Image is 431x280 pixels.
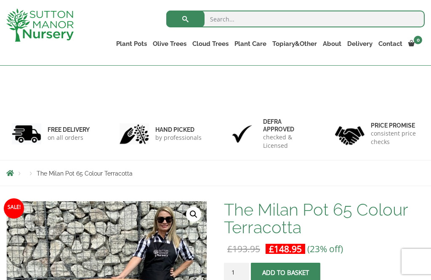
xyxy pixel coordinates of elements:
a: Cloud Trees [189,38,231,50]
span: 0 [414,36,422,44]
h6: FREE DELIVERY [48,126,90,133]
p: consistent price checks [371,129,419,146]
img: logo [6,8,74,42]
img: 1.jpg [12,123,41,145]
h6: Price promise [371,122,419,129]
a: Plant Care [231,38,269,50]
a: 0 [405,38,425,50]
a: Olive Trees [150,38,189,50]
a: Topiary&Other [269,38,320,50]
p: checked & Licensed [263,133,311,150]
span: £ [269,243,274,255]
img: 3.jpg [227,123,257,145]
a: View full-screen image gallery [186,207,201,222]
p: on all orders [48,133,90,142]
h1: The Milan Pot 65 Colour Terracotta [224,201,425,236]
a: Contact [375,38,405,50]
bdi: 148.95 [269,243,302,255]
p: by professionals [155,133,202,142]
span: £ [227,243,232,255]
a: About [320,38,344,50]
img: 4.jpg [335,121,364,147]
span: (23% off) [307,243,343,255]
input: Search... [166,11,425,27]
img: 2.jpg [120,123,149,145]
h6: hand picked [155,126,202,133]
a: Plant Pots [113,38,150,50]
span: The Milan Pot 65 Colour Terracotta [37,170,133,177]
bdi: 193.95 [227,243,260,255]
a: Delivery [344,38,375,50]
span: Sale! [4,198,24,219]
nav: Breadcrumbs [6,170,425,176]
h6: Defra approved [263,118,311,133]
